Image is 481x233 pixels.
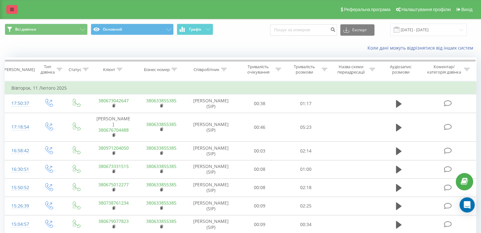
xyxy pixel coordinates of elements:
[237,178,283,197] td: 00:08
[237,160,283,178] td: 00:08
[237,197,283,215] td: 00:09
[5,82,476,94] td: Вівторок, 11 Лютого 2025
[185,178,237,197] td: [PERSON_NAME] (SIP)
[335,64,368,75] div: Назва схеми переадресації
[283,197,329,215] td: 02:25
[185,142,237,160] td: [PERSON_NAME] (SIP)
[146,145,176,151] a: 380633855385
[185,113,237,142] td: [PERSON_NAME] (SIP)
[237,94,283,113] td: 00:38
[185,197,237,215] td: [PERSON_NAME] (SIP)
[103,67,115,72] div: Клієнт
[40,64,55,75] div: Тип дзвінка
[237,113,283,142] td: 00:46
[11,163,28,176] div: 16:30:51
[146,121,176,127] a: 380633855385
[283,178,329,197] td: 02:18
[69,67,81,72] div: Статус
[15,27,36,32] span: Всі дзвінки
[340,24,374,36] button: Експорт
[194,67,219,72] div: Співробітник
[146,218,176,224] a: 380633855385
[283,94,329,113] td: 01:17
[177,24,213,35] button: Графік
[344,7,391,12] span: Реферальна програма
[425,64,462,75] div: Коментар/категорія дзвінка
[98,182,129,188] a: 380675012277
[98,218,129,224] a: 380679077823
[146,182,176,188] a: 380633855385
[401,7,451,12] span: Налаштування профілю
[237,142,283,160] td: 00:03
[91,24,174,35] button: Основний
[185,94,237,113] td: [PERSON_NAME] (SIP)
[146,98,176,104] a: 380633855385
[11,182,28,194] div: 15:50:52
[11,218,28,230] div: 15:04:57
[461,7,472,12] span: Вихід
[146,200,176,206] a: 380633855385
[459,197,475,212] div: Open Intercom Messenger
[11,200,28,212] div: 15:26:39
[189,27,201,32] span: Графік
[270,24,337,36] input: Пошук за номером
[144,67,170,72] div: Бізнес номер
[5,24,88,35] button: Всі дзвінки
[243,64,274,75] div: Тривалість очікування
[185,160,237,178] td: [PERSON_NAME] (SIP)
[11,97,28,110] div: 17:50:37
[98,98,129,104] a: 380673042647
[3,67,35,72] div: [PERSON_NAME]
[98,127,129,133] a: 380676704488
[89,113,137,142] td: [PERSON_NAME]
[98,145,129,151] a: 380971204050
[11,121,28,133] div: 17:18:54
[11,145,28,157] div: 16:58:42
[146,163,176,169] a: 380633855385
[367,45,476,51] a: Коли дані можуть відрізнятися вiд інших систем
[382,64,419,75] div: Аудіозапис розмови
[283,160,329,178] td: 01:00
[283,113,329,142] td: 05:23
[288,64,320,75] div: Тривалість розмови
[98,163,129,169] a: 380673331515
[98,200,129,206] a: 380738761234
[283,142,329,160] td: 02:14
